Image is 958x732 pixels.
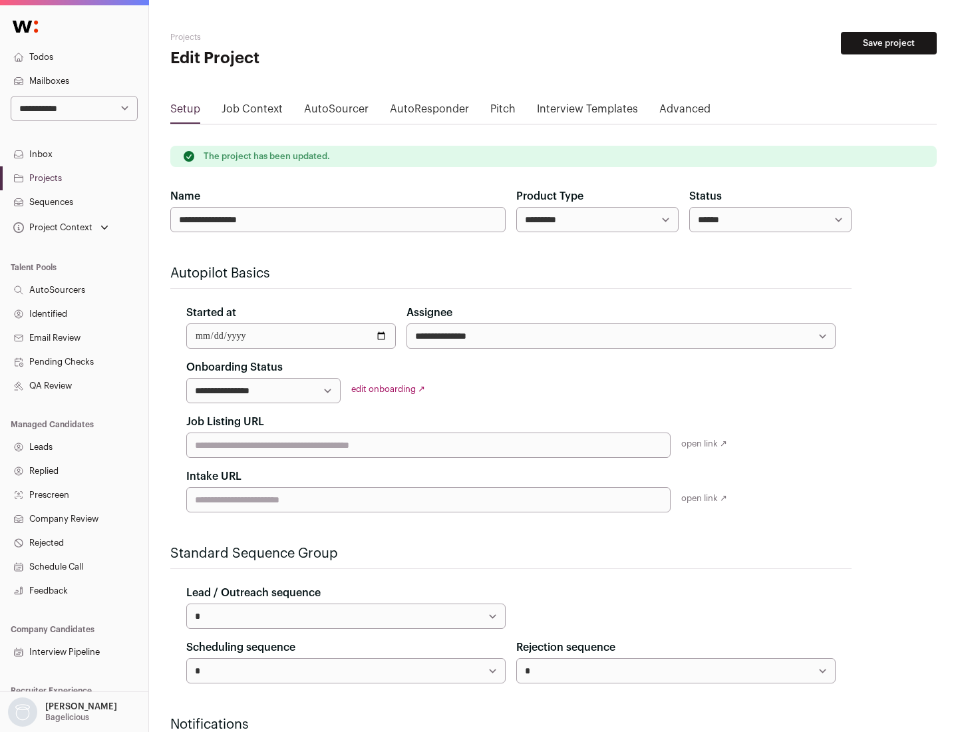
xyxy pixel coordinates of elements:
label: Job Listing URL [186,414,264,430]
a: Advanced [659,101,711,122]
label: Scheduling sequence [186,640,295,655]
label: Product Type [516,188,583,204]
p: Bagelicious [45,712,89,723]
label: Started at [186,305,236,321]
label: Name [170,188,200,204]
label: Status [689,188,722,204]
h2: Autopilot Basics [170,264,852,283]
a: AutoSourcer [304,101,369,122]
a: Setup [170,101,200,122]
p: [PERSON_NAME] [45,701,117,712]
p: The project has been updated. [204,151,330,162]
label: Intake URL [186,468,241,484]
label: Onboarding Status [186,359,283,375]
img: nopic.png [8,697,37,727]
h1: Edit Project [170,48,426,69]
button: Save project [841,32,937,55]
a: AutoResponder [390,101,469,122]
h2: Projects [170,32,426,43]
a: Pitch [490,101,516,122]
label: Assignee [406,305,452,321]
button: Open dropdown [5,697,120,727]
img: Wellfound [5,13,45,40]
a: Interview Templates [537,101,638,122]
h2: Standard Sequence Group [170,544,852,563]
a: edit onboarding ↗ [351,385,425,393]
div: Project Context [11,222,92,233]
button: Open dropdown [11,218,111,237]
a: Job Context [222,101,283,122]
label: Lead / Outreach sequence [186,585,321,601]
label: Rejection sequence [516,640,615,655]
